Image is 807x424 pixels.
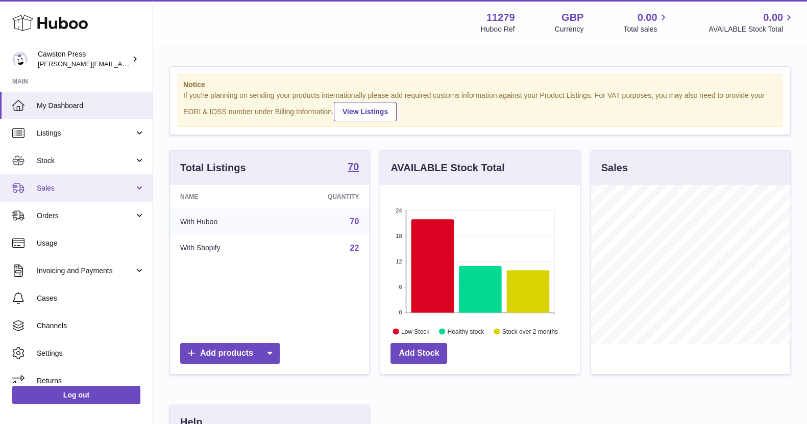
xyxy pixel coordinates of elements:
[763,11,783,24] span: 0.00
[448,328,485,335] text: Healthy stock
[37,321,145,331] span: Channels
[601,161,628,175] h3: Sales
[348,162,359,174] a: 70
[623,24,669,34] span: Total sales
[170,208,277,235] td: With Huboo
[180,161,246,175] h3: Total Listings
[37,294,145,303] span: Cases
[350,244,359,252] a: 22
[170,235,277,261] td: With Shopify
[555,24,584,34] div: Currency
[38,60,259,68] span: [PERSON_NAME][EMAIL_ADDRESS][PERSON_NAME][DOMAIN_NAME]
[561,11,583,24] strong: GBP
[399,309,402,315] text: 0
[502,328,558,335] text: Stock over 2 months
[396,207,402,214] text: 24
[390,343,447,364] a: Add Stock
[37,349,145,358] span: Settings
[277,185,369,208] th: Quantity
[708,24,795,34] span: AVAILABLE Stock Total
[12,51,28,67] img: thomas.carson@cawstonpress.com
[37,266,134,276] span: Invoicing and Payments
[348,162,359,172] strong: 70
[390,161,504,175] h3: AVAILABLE Stock Total
[350,217,359,226] a: 70
[37,183,134,193] span: Sales
[481,24,515,34] div: Huboo Ref
[37,211,134,221] span: Orders
[37,128,134,138] span: Listings
[170,185,277,208] th: Name
[37,156,134,166] span: Stock
[180,343,280,364] a: Add products
[486,11,515,24] strong: 11279
[12,386,140,404] a: Log out
[399,284,402,290] text: 6
[37,101,145,111] span: My Dashboard
[638,11,657,24] span: 0.00
[37,238,145,248] span: Usage
[38,49,130,69] div: Cawston Press
[396,258,402,264] text: 12
[623,11,669,34] a: 0.00 Total sales
[183,80,777,90] strong: Notice
[37,376,145,386] span: Returns
[334,102,397,121] a: View Listings
[396,233,402,239] text: 18
[183,91,777,121] div: If you're planning on sending your products internationally please add required customs informati...
[708,11,795,34] a: 0.00 AVAILABLE Stock Total
[401,328,430,335] text: Low Stock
